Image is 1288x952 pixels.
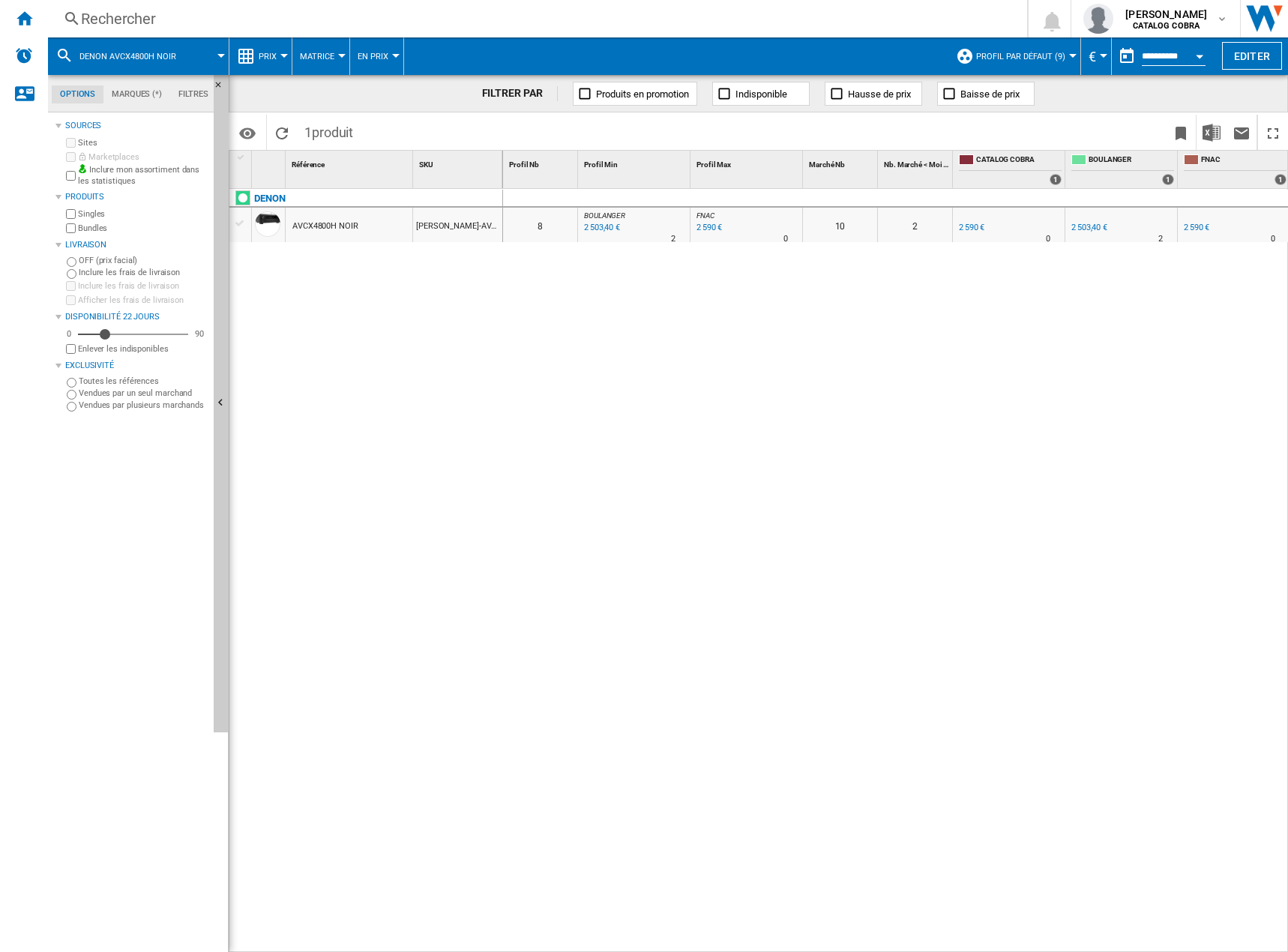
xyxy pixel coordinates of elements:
div: Sort None [693,151,802,174]
button: Indisponible [712,82,810,106]
img: excel-24x24.png [1203,124,1221,142]
label: Enlever les indisponibles [78,343,208,355]
input: Marketplaces [66,152,76,162]
div: SKU Sort None [416,151,502,174]
button: md-calendar [1112,41,1142,71]
span: Profil Min [584,160,618,169]
label: Inclure mon assortiment dans les statistiques [78,164,208,187]
div: Délai de livraison : 0 jour [1271,232,1275,247]
img: profile.jpg [1083,4,1113,34]
label: OFF (prix facial) [79,255,208,266]
label: Sites [78,137,208,148]
div: Mise à jour : jeudi 18 septembre 2025 00:52 [582,220,620,235]
div: Sort None [881,151,952,174]
div: Délai de livraison : 2 jours [1158,232,1163,247]
md-tab-item: Filtres [170,85,217,103]
span: Profil par défaut (9) [976,52,1065,61]
span: CATALOG COBRA [976,154,1062,167]
input: Toutes les références [67,378,76,388]
span: Baisse de prix [960,88,1020,100]
span: SKU [419,160,433,169]
button: Open calendar [1186,40,1213,67]
label: Afficher les frais de livraison [78,295,208,306]
button: Masquer [214,75,229,732]
div: Rechercher [81,8,988,29]
input: Singles [66,209,76,219]
div: 90 [191,328,208,340]
div: [PERSON_NAME]-AVCX4800H-NOIR [413,208,502,242]
span: FNAC [1201,154,1287,167]
div: Disponibilité 22 Jours [65,311,208,323]
b: CATALOG COBRA [1133,21,1200,31]
button: Options [232,119,262,146]
div: 2 [878,208,952,242]
label: Toutes les références [79,376,208,387]
div: 2 590 € [1184,223,1209,232]
div: 2 590 € [1182,220,1209,235]
input: OFF (prix facial) [67,257,76,267]
div: Profil Max Sort None [693,151,802,174]
span: Profil Max [696,160,731,169]
div: Profil Min Sort None [581,151,690,174]
button: Hausse de prix [825,82,922,106]
span: € [1089,49,1096,64]
button: DENON AVCX4800H NOIR [79,37,191,75]
label: Inclure les frais de livraison [78,280,208,292]
span: Produits en promotion [596,88,689,100]
span: produit [312,124,353,140]
div: 2 503,40 € [1069,220,1107,235]
span: Prix [259,52,277,61]
div: Exclusivité [65,360,208,372]
div: Délai de livraison : 2 jours [671,232,675,247]
md-tab-item: Marques (*) [103,85,170,103]
label: Inclure les frais de livraison [79,267,208,278]
button: Envoyer ce rapport par email [1227,115,1257,150]
div: 2 590 € [957,220,984,235]
div: Profil par défaut (9) [956,37,1073,75]
div: Profil Nb Sort None [506,151,577,174]
div: CATALOG COBRA 1 offers sold by CATALOG COBRA [956,151,1065,188]
span: Matrice [300,52,334,61]
input: Vendues par un seul marchand [67,390,76,400]
button: Matrice [300,37,342,75]
div: BOULANGER 1 offers sold by BOULANGER [1068,151,1177,188]
span: BOULANGER [1089,154,1174,167]
input: Sites [66,138,76,148]
div: FILTRER PAR [482,86,559,101]
button: Baisse de prix [937,82,1035,106]
div: Marché Nb Sort None [806,151,877,174]
img: alerts-logo.svg [15,46,33,64]
md-menu: Currency [1081,37,1112,75]
label: Bundles [78,223,208,234]
div: Sort None [581,151,690,174]
span: En Prix [358,52,388,61]
span: Référence [292,160,325,169]
label: Marketplaces [78,151,208,163]
input: Vendues par plusieurs marchands [67,402,76,412]
input: Inclure les frais de livraison [67,269,76,279]
label: Singles [78,208,208,220]
input: Afficher les frais de livraison [66,344,76,354]
div: Nb. Marché < Moi Sort None [881,151,952,174]
div: 10 [803,208,877,242]
div: Sort None [506,151,577,174]
div: Référence Sort None [289,151,412,174]
span: DENON AVCX4800H NOIR [79,52,176,61]
button: Télécharger au format Excel [1197,115,1227,150]
div: Prix [237,37,284,75]
span: [PERSON_NAME] [1125,7,1207,22]
span: Nb. Marché < Moi [884,160,942,169]
span: Indisponible [735,88,787,100]
div: DENON AVCX4800H NOIR [55,37,221,75]
span: Hausse de prix [848,88,911,100]
button: Recharger [267,115,297,150]
div: Sort None [416,151,502,174]
span: FNAC [696,211,714,220]
button: € [1089,37,1104,75]
div: 1 offers sold by FNAC [1275,174,1287,185]
div: 1 offers sold by CATALOG COBRA [1050,174,1062,185]
button: Plein écran [1258,115,1288,150]
div: 1 offers sold by BOULANGER [1162,174,1174,185]
button: Produits en promotion [573,82,697,106]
